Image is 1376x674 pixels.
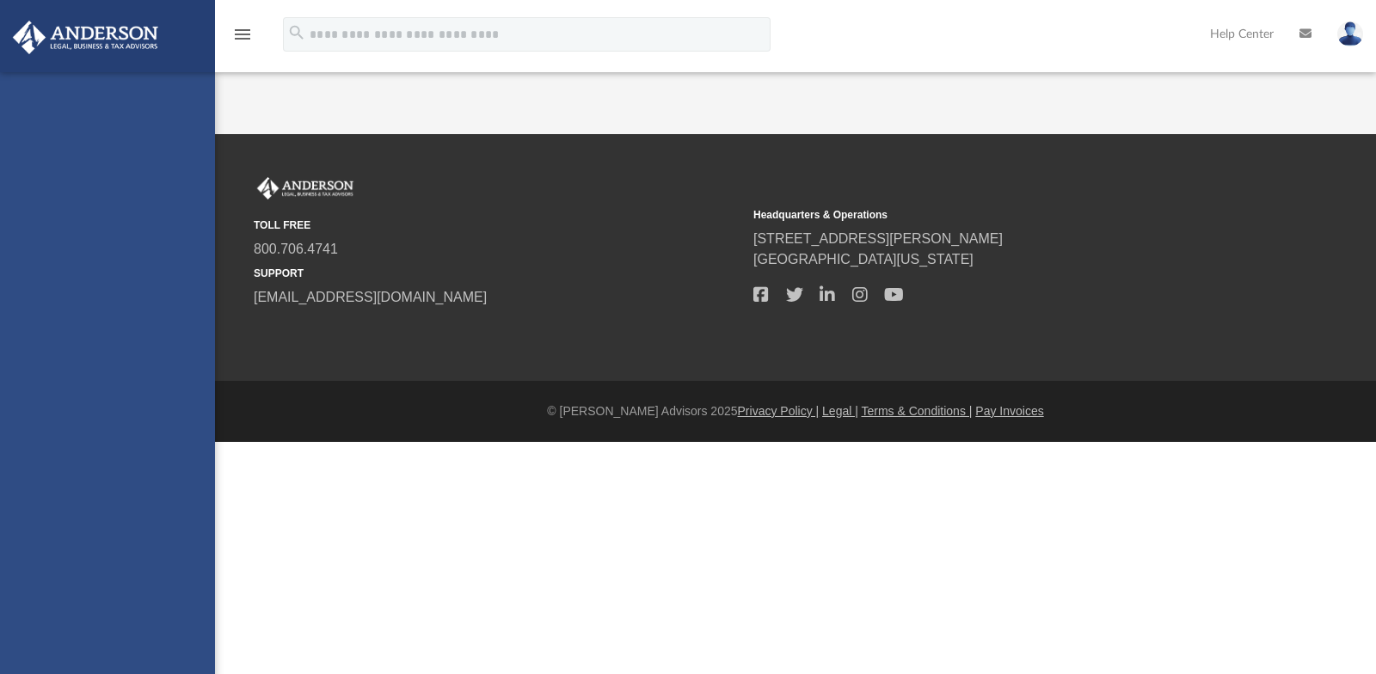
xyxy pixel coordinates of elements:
img: User Pic [1337,21,1363,46]
img: Anderson Advisors Platinum Portal [8,21,163,54]
a: [GEOGRAPHIC_DATA][US_STATE] [753,252,974,267]
a: [EMAIL_ADDRESS][DOMAIN_NAME] [254,290,487,304]
small: Headquarters & Operations [753,207,1241,223]
a: Legal | [822,404,858,418]
small: SUPPORT [254,266,741,281]
i: menu [232,24,253,45]
i: search [287,23,306,42]
a: menu [232,33,253,45]
a: Privacy Policy | [738,404,820,418]
img: Anderson Advisors Platinum Portal [254,177,357,199]
small: TOLL FREE [254,218,741,233]
a: 800.706.4741 [254,242,338,256]
a: Terms & Conditions | [862,404,973,418]
a: Pay Invoices [975,404,1043,418]
a: [STREET_ADDRESS][PERSON_NAME] [753,231,1003,246]
div: © [PERSON_NAME] Advisors 2025 [215,402,1376,420]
